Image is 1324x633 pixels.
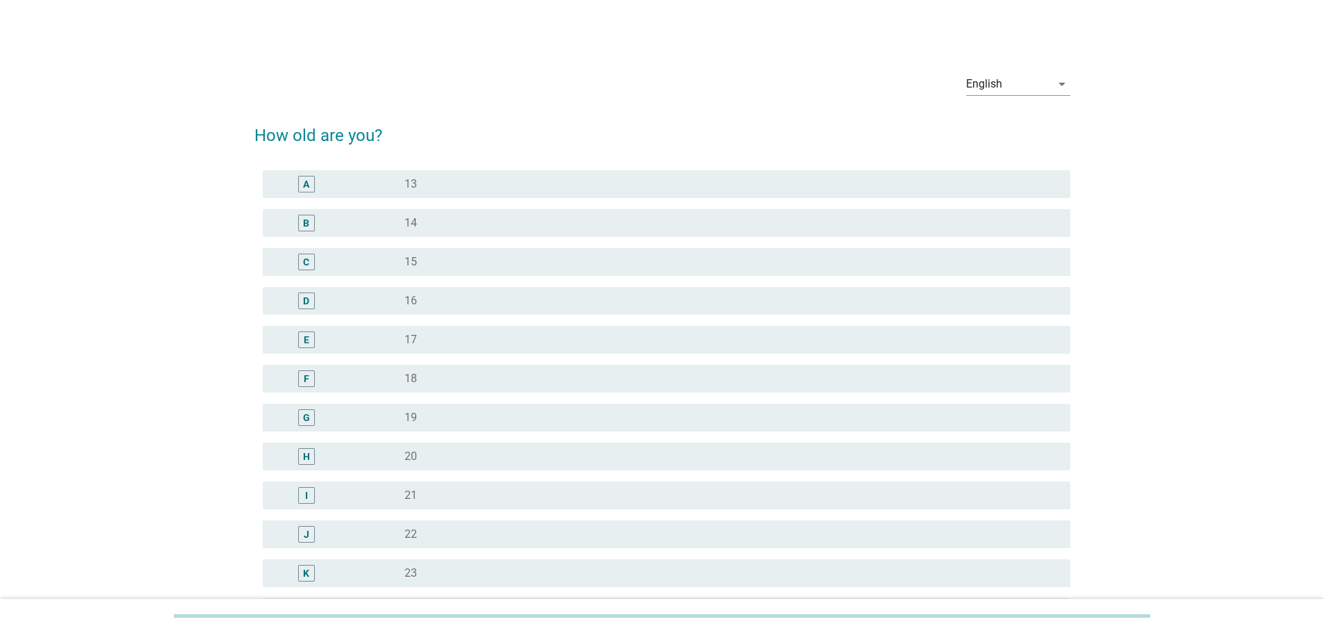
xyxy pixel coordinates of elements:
[404,177,417,191] label: 13
[303,176,309,191] div: A
[305,488,308,502] div: I
[404,527,417,541] label: 22
[404,255,417,269] label: 15
[404,372,417,386] label: 18
[404,294,417,308] label: 16
[404,488,417,502] label: 21
[304,527,309,541] div: J
[303,293,309,308] div: D
[1054,76,1070,92] i: arrow_drop_down
[303,215,309,230] div: B
[404,333,417,347] label: 17
[404,566,417,580] label: 23
[304,371,309,386] div: F
[304,332,309,347] div: E
[404,450,417,463] label: 20
[303,254,309,269] div: C
[303,566,309,580] div: K
[404,411,417,425] label: 19
[303,410,310,425] div: G
[966,78,1002,90] div: English
[404,216,417,230] label: 14
[254,109,1070,148] h2: How old are you?
[303,449,310,463] div: H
